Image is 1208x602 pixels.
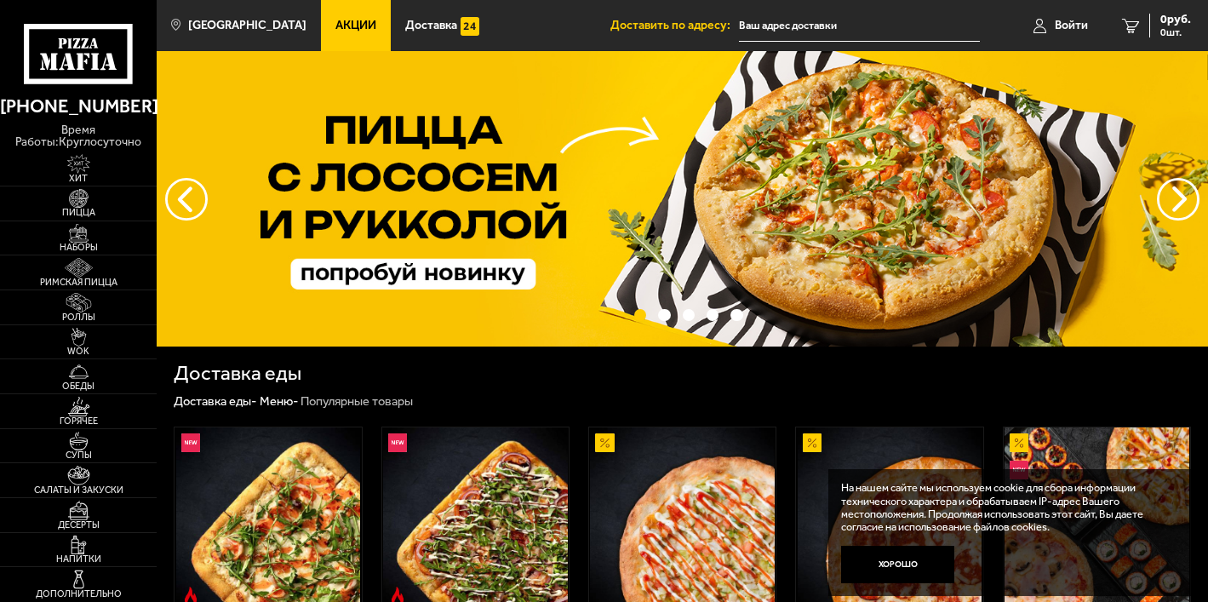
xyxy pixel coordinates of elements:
span: Акции [335,20,376,32]
img: Акционный [1010,433,1028,452]
button: точки переключения [634,309,646,321]
button: точки переключения [658,309,670,321]
p: На нашем сайте мы используем cookie для сбора информации технического характера и обрабатываем IP... [841,481,1168,533]
a: Меню- [260,393,298,409]
span: Войти [1055,20,1088,32]
button: точки переключения [683,309,695,321]
input: Ваш адрес доставки [739,10,981,42]
span: Доставить по адресу: [610,20,739,32]
a: Доставка еды- [174,393,256,409]
span: 0 шт. [1160,27,1191,37]
img: Акционный [803,433,822,452]
button: следующий [165,178,208,221]
img: Новинка [1010,461,1028,479]
span: 0 руб. [1160,14,1191,26]
div: Популярные товары [301,393,413,410]
button: Хорошо [841,546,954,583]
button: предыдущий [1157,178,1199,221]
img: Новинка [388,433,407,452]
button: точки переключения [730,309,742,321]
img: Акционный [595,433,614,452]
img: 15daf4d41897b9f0e9f617042186c801.svg [461,17,479,36]
span: [GEOGRAPHIC_DATA] [188,20,306,32]
img: Новинка [181,433,200,452]
span: Доставка [405,20,457,32]
h1: Доставка еды [174,364,301,384]
button: точки переключения [707,309,719,321]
